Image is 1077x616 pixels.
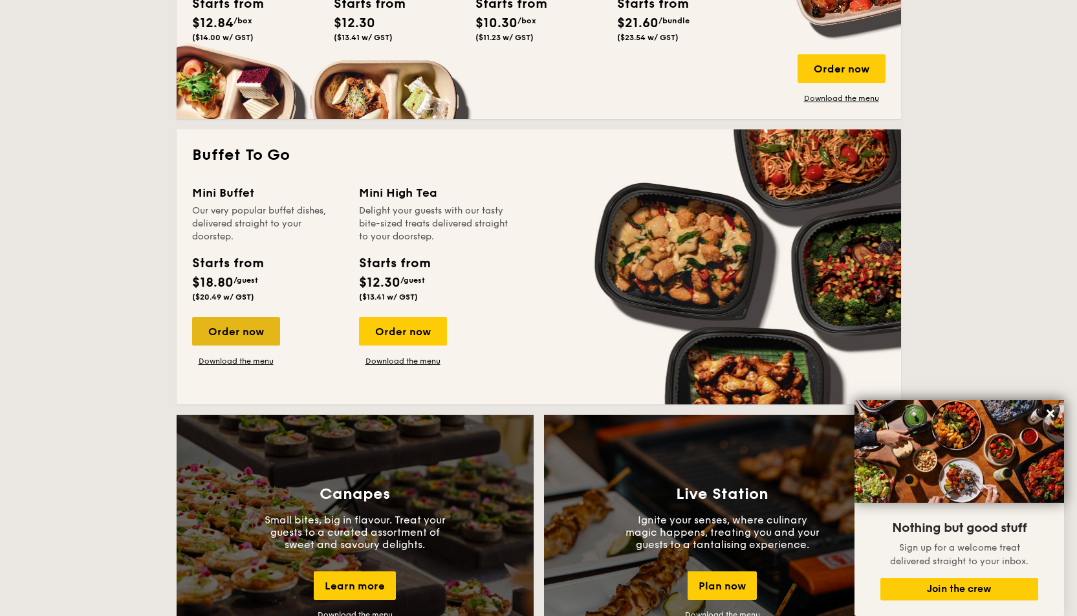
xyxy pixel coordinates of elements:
span: $21.60 [617,16,658,31]
h3: Canapes [320,485,390,503]
div: Delight your guests with our tasty bite-sized treats delivered straight to your doorstep. [359,204,510,243]
span: $10.30 [475,16,517,31]
span: ($23.54 w/ GST) [617,33,679,42]
p: Ignite your senses, where culinary magic happens, treating you and your guests to a tantalising e... [626,514,820,551]
div: Starts from [359,254,430,273]
img: DSC07876-Edit02-Large.jpeg [854,400,1064,503]
span: $12.30 [359,275,400,291]
div: Learn more [314,571,396,600]
h3: Live Station [676,485,768,503]
a: Download the menu [798,93,886,104]
span: ($20.49 w/ GST) [192,292,254,302]
span: /bundle [658,16,690,25]
span: Nothing but good stuff [892,520,1027,536]
div: Mini Buffet [192,184,343,202]
span: /box [234,16,252,25]
span: ($13.41 w/ GST) [359,292,418,302]
div: Order now [359,317,447,346]
span: ($11.23 w/ GST) [475,33,534,42]
div: Plan now [688,571,757,600]
p: Small bites, big in flavour. Treat your guests to a curated assortment of sweet and savoury delig... [258,514,452,551]
a: Download the menu [359,356,447,366]
button: Join the crew [880,578,1038,600]
a: Download the menu [192,356,280,366]
div: Mini High Tea [359,184,510,202]
button: Close [1040,403,1061,424]
div: Our very popular buffet dishes, delivered straight to your doorstep. [192,204,343,243]
span: $18.80 [192,275,234,291]
span: $12.84 [192,16,234,31]
div: Order now [192,317,280,346]
span: /guest [234,276,258,285]
span: /guest [400,276,425,285]
span: /box [517,16,536,25]
div: Order now [798,54,886,83]
span: $12.30 [334,16,375,31]
span: ($14.00 w/ GST) [192,33,254,42]
span: Sign up for a welcome treat delivered straight to your inbox. [890,542,1028,567]
h2: Buffet To Go [192,145,886,166]
span: ($13.41 w/ GST) [334,33,393,42]
div: Starts from [192,254,263,273]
